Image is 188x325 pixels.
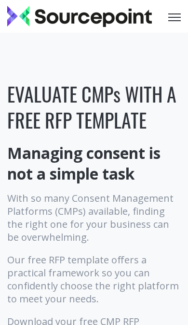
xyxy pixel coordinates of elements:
strong: Managing consent is not a simple task [7,143,161,184]
h1: EVALUATE CMPs WITH A FREE RFP TEMPLATE [7,81,181,133]
button: Open main navigation [168,11,181,22]
span: With so many Consent Management Platforms (CMPs) available, finding the right one for your busine... [7,192,174,244]
span: Our free RFP template offers a practical framework so you can confidently choose the right platfo... [7,253,179,305]
img: Sourcepoint_logo_black_transparent (2)-2 [7,6,152,27]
